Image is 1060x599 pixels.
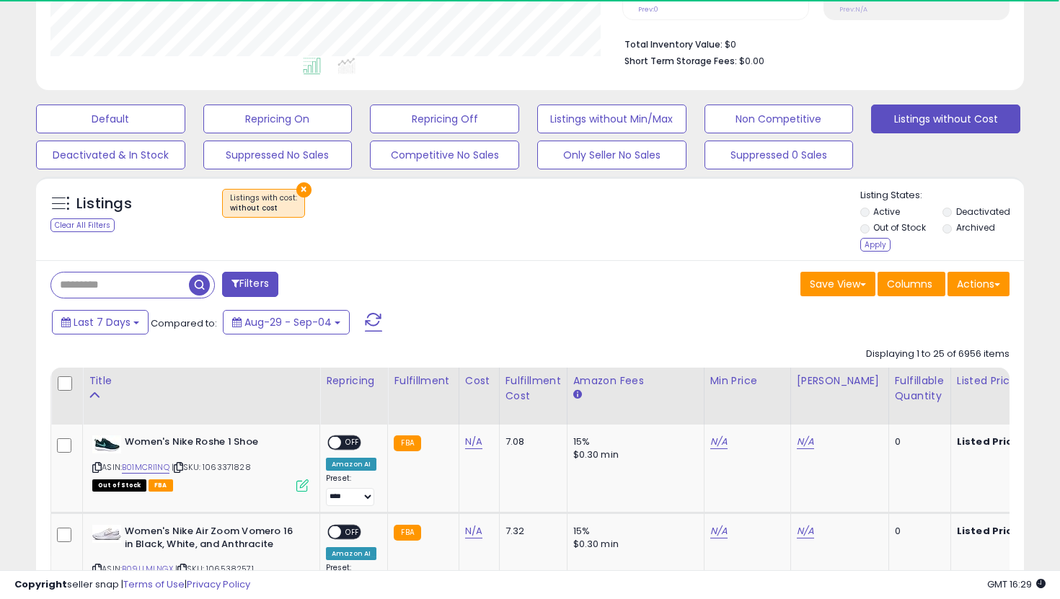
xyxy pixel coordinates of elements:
[739,54,764,68] span: $0.00
[230,203,297,213] div: without cost
[123,577,185,591] a: Terms of Use
[895,525,940,538] div: 0
[50,218,115,232] div: Clear All Filters
[244,315,332,329] span: Aug-29 - Sep-04
[956,221,995,234] label: Archived
[203,105,353,133] button: Repricing On
[866,347,1010,361] div: Displaying 1 to 25 of 6956 items
[987,577,1046,591] span: 2025-09-12 16:29 GMT
[956,205,1010,218] label: Deactivated
[895,435,940,448] div: 0
[895,373,945,404] div: Fulfillable Quantity
[878,272,945,296] button: Columns
[957,524,1023,538] b: Listed Price:
[36,105,185,133] button: Default
[92,435,309,490] div: ASIN:
[505,373,561,404] div: Fulfillment Cost
[187,577,250,591] a: Privacy Policy
[92,525,121,543] img: 31waihVAd8L._SL40_.jpg
[957,435,1023,448] b: Listed Price:
[394,525,420,541] small: FBA
[948,272,1010,296] button: Actions
[203,141,353,169] button: Suppressed No Sales
[172,461,251,473] span: | SKU: 1063371828
[839,5,867,14] small: Prev: N/A
[624,38,723,50] b: Total Inventory Value:
[797,435,814,449] a: N/A
[89,373,314,389] div: Title
[573,538,693,551] div: $0.30 min
[465,524,482,538] a: N/A
[149,479,173,492] span: FBA
[573,435,693,448] div: 15%
[505,435,556,448] div: 7.08
[370,141,519,169] button: Competitive No Sales
[370,105,519,133] button: Repricing Off
[394,373,452,389] div: Fulfillment
[797,524,814,538] a: N/A
[710,524,728,538] a: N/A
[222,272,278,297] button: Filters
[797,373,883,389] div: [PERSON_NAME]
[573,448,693,461] div: $0.30 min
[52,310,149,334] button: Last 7 Days
[223,310,350,334] button: Aug-29 - Sep-04
[710,373,785,389] div: Min Price
[705,141,854,169] button: Suppressed 0 Sales
[125,435,300,453] b: Women's Nike Roshe 1 Shoe
[14,577,67,591] strong: Copyright
[573,373,698,389] div: Amazon Fees
[296,182,312,198] button: ×
[76,194,132,214] h5: Listings
[537,105,686,133] button: Listings without Min/Max
[873,205,900,218] label: Active
[125,525,300,555] b: Women's Nike Air Zoom Vomero 16 in Black, White, and Anthracite
[36,141,185,169] button: Deactivated & In Stock
[341,437,364,449] span: OFF
[465,435,482,449] a: N/A
[505,525,556,538] div: 7.32
[465,373,493,389] div: Cost
[151,316,217,330] span: Compared to:
[624,35,999,52] li: $0
[230,192,297,214] span: Listings with cost :
[341,525,364,538] span: OFF
[873,221,926,234] label: Out of Stock
[573,525,693,538] div: 15%
[122,461,169,474] a: B01MCRI1NQ
[326,547,376,560] div: Amazon AI
[710,435,728,449] a: N/A
[326,458,376,471] div: Amazon AI
[887,277,932,291] span: Columns
[394,435,420,451] small: FBA
[14,578,250,592] div: seller snap | |
[624,55,737,67] b: Short Term Storage Fees:
[537,141,686,169] button: Only Seller No Sales
[860,238,891,252] div: Apply
[860,189,1025,203] p: Listing States:
[326,474,376,506] div: Preset:
[573,389,582,401] small: Amazon Fees.
[871,105,1020,133] button: Listings without Cost
[326,373,381,389] div: Repricing
[705,105,854,133] button: Non Competitive
[92,479,146,492] span: All listings that are currently out of stock and unavailable for purchase on Amazon
[74,315,131,329] span: Last 7 Days
[638,5,658,14] small: Prev: 0
[800,272,875,296] button: Save View
[92,435,121,453] img: 31vJ3TPk-2L._SL40_.jpg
